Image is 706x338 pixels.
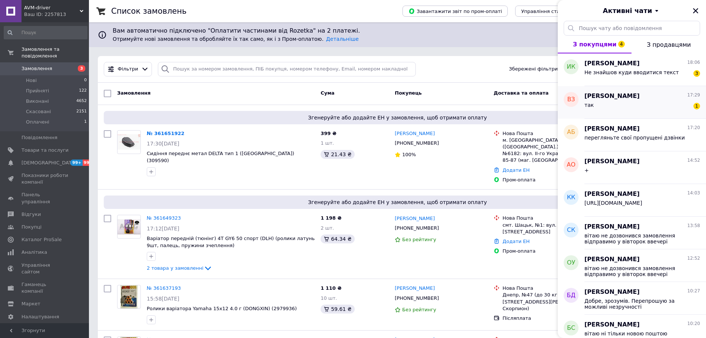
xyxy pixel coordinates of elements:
span: Покупець [395,90,422,96]
div: 64.34 ₴ [321,234,354,243]
span: 17:20 [687,125,700,131]
span: 122 [79,88,87,94]
a: [PERSON_NAME] [395,215,435,222]
span: Гаманець компанії [21,281,69,295]
a: № 361649323 [147,215,181,221]
span: АБ [567,128,575,137]
span: АО [567,161,576,169]
span: 10 шт. [321,295,337,301]
div: Ваш ID: 2257813 [24,11,89,18]
span: [PERSON_NAME] [584,157,640,166]
span: 4 [618,41,625,47]
span: Відгуки [21,211,41,218]
a: Фото товару [117,285,141,309]
span: Виконані [26,98,49,105]
a: Фото товару [117,130,141,154]
button: БД[PERSON_NAME]10:27Добре, зрозумів. Перепрошую за можливі незручності [558,282,706,315]
a: Варіатор передній (тюнінг) 4T GY6 50 спорт (DLH) (ролики латунь 9шт, палець, пружини зчеплення) [147,236,315,248]
span: 2 шт. [321,225,334,231]
div: м. [GEOGRAPHIC_DATA] ([GEOGRAPHIC_DATA].), Поштомат №6182: вул. ІІ-го Українського Фронту, 85-87 ... [503,137,606,164]
span: Активні чати [603,6,652,16]
span: Каталог ProSale [21,236,62,243]
img: Фото товару [120,285,138,308]
span: Не знайшов куди вводитися текст [584,69,679,75]
span: вітаю ні тільки новою поштою [584,331,667,337]
span: Отримуйте нові замовлення та обробляйте їх так само, як і з Пром-оплатою. [113,36,359,42]
span: Управління статусами [521,9,578,14]
span: 10:27 [687,288,700,294]
span: Нові [26,77,37,84]
span: [PERSON_NAME] [584,190,640,198]
span: 399 ₴ [321,131,337,136]
span: [URL][DOMAIN_NAME] [584,200,642,206]
span: 10:20 [687,321,700,327]
span: 1 шт. [321,140,334,146]
span: 14:03 [687,190,700,196]
button: З покупцями4 [558,36,632,53]
span: ОУ [567,259,575,267]
span: 2151 [76,108,87,115]
span: Маркет [21,301,40,307]
a: Детальніше [326,36,359,42]
span: 3 [78,65,85,72]
div: Післяплата [503,315,606,322]
span: 12:52 [687,255,700,262]
span: БД [567,291,575,300]
span: Згенеруйте або додайте ЕН у замовлення, щоб отримати оплату [107,114,688,121]
span: Доставка та оплата [494,90,548,96]
h1: Список замовлень [111,7,186,16]
span: + [584,167,589,173]
button: ОУ[PERSON_NAME]12:52вітаю не дозвонився замовлення відправимо у вівторок ввечері влаштовує? [558,249,706,282]
div: Пром-оплата [503,248,606,255]
a: Сидіння переднє метал DELTA тип 1 ([GEOGRAPHIC_DATA]) (309590) [147,151,294,163]
span: 2 товара у замовленні [147,265,203,271]
span: Управління сайтом [21,262,69,275]
span: Фільтри [118,66,138,73]
button: кК[PERSON_NAME]14:03[URL][DOMAIN_NAME] [558,184,706,217]
span: [PERSON_NAME] [584,288,640,296]
button: Завантажити звіт по пром-оплаті [402,6,508,17]
img: Фото товару [117,134,140,150]
span: Замовлення [117,90,150,96]
a: 2 товара у замовленні [147,265,212,271]
span: 0 [84,77,87,84]
span: Показники роботи компанії [21,172,69,186]
span: 99+ [83,160,95,166]
button: Закрити [691,6,700,15]
span: 17:30[DATE] [147,141,179,147]
span: [PERSON_NAME] [584,223,640,231]
span: Без рейтингу [402,307,436,312]
a: [PERSON_NAME] [395,285,435,292]
a: № 361637193 [147,285,181,291]
span: AVM-driver [24,4,80,11]
span: 15:58[DATE] [147,296,179,302]
button: ИК[PERSON_NAME]18:06Не знайшов куди вводитися текст3 [558,53,706,86]
span: [PERSON_NAME] [584,321,640,329]
span: 1 198 ₴ [321,215,341,221]
span: З покупцями [573,41,617,48]
span: БС [567,324,575,332]
span: [PERSON_NAME] [584,59,640,68]
span: 14:52 [687,157,700,164]
span: кК [567,193,576,202]
span: ВЗ [567,95,575,104]
span: [PERSON_NAME] [584,255,640,264]
span: перегляньте свої пропущені дзвінки [584,135,685,141]
div: 21.43 ₴ [321,150,354,159]
span: Вам автоматично підключено "Оплатити частинами від Rozetka" на 2 платежі. [113,27,682,35]
span: [PHONE_NUMBER] [395,140,439,146]
img: Фото товару [117,219,140,234]
span: [DEMOGRAPHIC_DATA] [21,160,76,166]
span: [PHONE_NUMBER] [395,225,439,231]
span: 100% [402,152,416,157]
span: Прийняті [26,88,49,94]
a: Ролики варіатора Yamaha 15х12 4.0 г (DONGXIN) (2979936) [147,306,297,311]
span: [PERSON_NAME] [584,92,640,101]
span: Замовлення [21,65,52,72]
button: АБ[PERSON_NAME]17:20перегляньте свої пропущені дзвінки [558,119,706,151]
a: № 361651922 [147,131,185,136]
a: Додати ЕН [503,167,530,173]
button: ВЗ[PERSON_NAME]17:29так1 [558,86,706,119]
span: Скасовані [26,108,51,115]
